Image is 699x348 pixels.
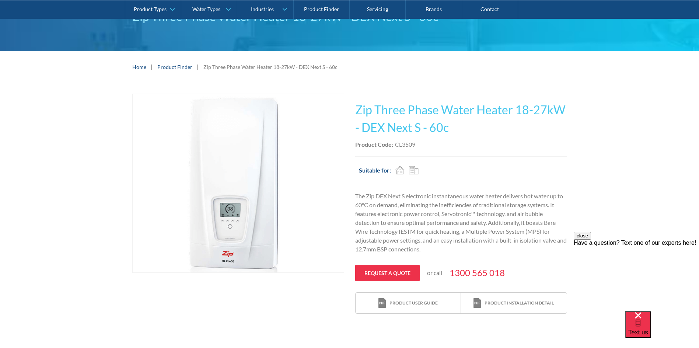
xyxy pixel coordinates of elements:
[359,166,391,175] h2: Suitable for:
[203,63,338,71] div: Zip Three Phase Water Heater 18-27kW - DEX Next S - 60c
[355,141,393,148] strong: Product Code:
[132,94,344,273] a: open lightbox
[389,300,438,306] div: Product user guide
[150,62,154,71] div: |
[356,293,461,314] a: print iconProduct user guide
[251,6,274,12] div: Industries
[395,140,415,149] div: CL3509
[485,300,554,306] div: Product installation detail
[149,94,328,272] img: Zip Three Phase Water Heater 18-27kW - DEX Next S - 60c
[192,6,220,12] div: Water Types
[157,63,192,71] a: Product Finder
[473,298,481,308] img: print icon
[378,298,386,308] img: print icon
[574,232,699,320] iframe: podium webchat widget prompt
[132,63,146,71] a: Home
[355,192,567,254] p: The Zip DEX Next S electronic instantaneous water heater delivers hot water up to 60°C on demand,...
[355,101,567,136] h1: Zip Three Phase Water Heater 18-27kW - DEX Next S - 60c
[355,265,420,281] a: Request a quote
[196,62,200,71] div: |
[461,293,566,314] a: print iconProduct installation detail
[427,268,442,277] p: or call
[450,266,505,279] a: 1300 565 018
[134,6,167,12] div: Product Types
[625,311,699,348] iframe: podium webchat widget bubble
